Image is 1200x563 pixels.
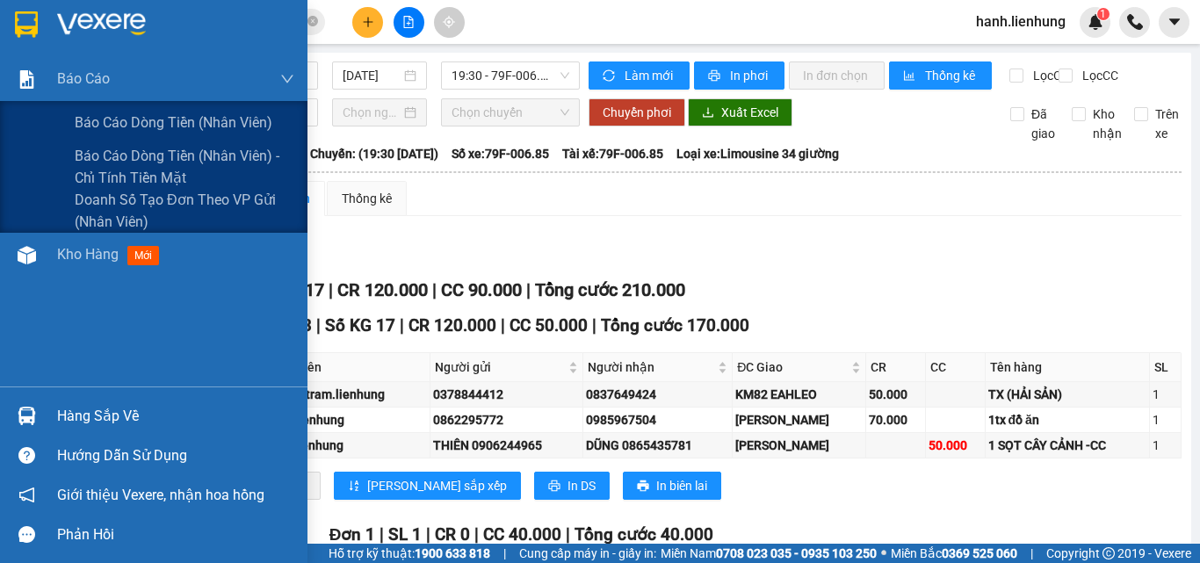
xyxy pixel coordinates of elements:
[548,480,560,494] span: printer
[534,472,610,500] button: printerIn DS
[433,410,580,429] div: 0862295772
[592,315,596,336] span: |
[588,357,714,377] span: Người nhận
[1100,8,1106,20] span: 1
[435,357,565,377] span: Người gửi
[1024,105,1062,143] span: Đã giao
[443,16,455,28] span: aim
[329,524,376,545] span: Đơn 1
[18,526,35,543] span: message
[1159,7,1189,38] button: caret-down
[889,61,992,90] button: bar-chartThống kê
[264,410,427,429] div: hanh.lienhung
[1127,14,1143,30] img: phone-icon
[264,436,427,455] div: vang.lienhung
[307,14,318,31] span: close-circle
[310,144,438,163] span: Chuyến: (19:30 [DATE])
[1097,8,1110,20] sup: 1
[261,353,430,382] th: Nhân viên
[716,546,877,560] strong: 0708 023 035 - 0935 103 250
[586,410,729,429] div: 0985967504
[586,436,729,455] div: DŨNG 0865435781
[988,385,1147,404] div: TX (HẢI SẢN)
[280,72,294,86] span: down
[483,524,561,545] span: CC 40.000
[1075,66,1121,85] span: Lọc CC
[603,69,618,83] span: sync
[926,353,986,382] th: CC
[988,436,1147,455] div: 1 SỌT CÂY CẢNH -CC
[348,480,360,494] span: sort-ascending
[18,407,36,425] img: warehouse-icon
[400,315,404,336] span: |
[962,11,1080,32] span: hanh.lienhung
[501,315,505,336] span: |
[891,544,1017,563] span: Miền Bắc
[435,524,470,545] span: CR 0
[1102,547,1115,559] span: copyright
[337,279,428,300] span: CR 120.000
[735,410,863,429] div: [PERSON_NAME]
[735,436,863,455] div: [PERSON_NAME]
[562,144,663,163] span: Tài xế: 79F-006.85
[526,279,531,300] span: |
[426,524,430,545] span: |
[18,487,35,503] span: notification
[1153,410,1178,429] div: 1
[57,68,110,90] span: Báo cáo
[567,476,596,495] span: In DS
[307,16,318,26] span: close-circle
[925,66,978,85] span: Thống kê
[57,522,294,548] div: Phản hồi
[18,246,36,264] img: warehouse-icon
[316,315,321,336] span: |
[575,524,713,545] span: Tổng cước 40.000
[1086,105,1129,143] span: Kho nhận
[415,546,490,560] strong: 1900 633 818
[75,189,294,233] span: Doanh số tạo đơn theo VP gửi (nhân viên)
[1026,66,1072,85] span: Lọc CR
[57,443,294,469] div: Hướng dẫn sử dụng
[452,144,549,163] span: Số xe: 79F-006.85
[367,476,507,495] span: [PERSON_NAME] sắp xếp
[988,410,1147,429] div: 1tx đồ ăn
[656,476,707,495] span: In biên lai
[903,69,918,83] span: bar-chart
[15,11,38,38] img: logo-vxr
[702,106,714,120] span: download
[362,16,374,28] span: plus
[329,279,333,300] span: |
[623,472,721,500] button: printerIn biên lai
[789,61,885,90] button: In đơn chọn
[57,403,294,429] div: Hàng sắp về
[433,385,580,404] div: 0378844412
[402,16,415,28] span: file-add
[343,66,401,85] input: 14/09/2025
[694,61,784,90] button: printerIn phơi
[510,315,588,336] span: CC 50.000
[737,357,848,377] span: ĐC Giao
[1153,436,1178,455] div: 1
[535,279,685,300] span: Tổng cước 210.000
[661,544,877,563] span: Miền Nam
[986,353,1151,382] th: Tên hàng
[264,385,427,404] div: phuongtram.lienhung
[441,279,522,300] span: CC 90.000
[380,524,384,545] span: |
[637,480,649,494] span: printer
[1148,105,1186,143] span: Trên xe
[408,315,496,336] span: CR 120.000
[342,189,392,208] div: Thống kê
[452,99,569,126] span: Chọn chuyến
[589,61,690,90] button: syncLàm mới
[325,315,395,336] span: Số KG 17
[503,544,506,563] span: |
[1167,14,1182,30] span: caret-down
[329,544,490,563] span: Hỗ trợ kỹ thuật:
[1088,14,1103,30] img: icon-new-feature
[343,103,401,122] input: Chọn ngày
[566,524,570,545] span: |
[869,410,922,429] div: 70.000
[75,112,272,134] span: Báo cáo dòng tiền (nhân viên)
[586,385,729,404] div: 0837649424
